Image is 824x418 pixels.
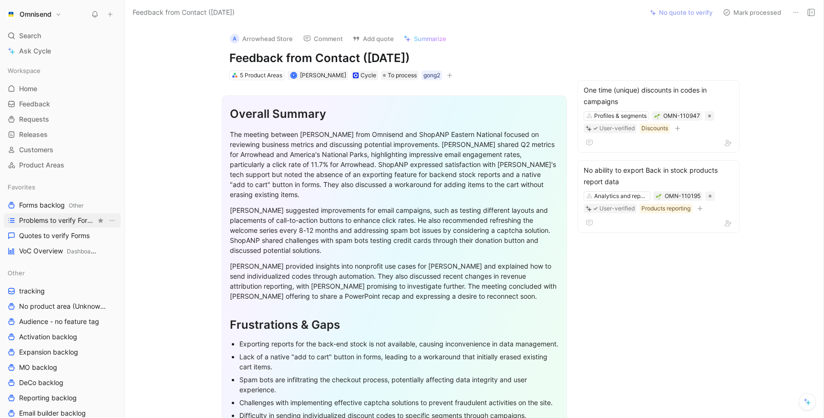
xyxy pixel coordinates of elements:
span: DeCo backlog [19,378,63,387]
span: Feedback [19,99,50,109]
button: View actions [107,216,117,225]
h1: Omnisend [20,10,51,19]
div: The meeting between [PERSON_NAME] from Omnisend and ShopANP Eastern National focused on reviewing... [230,129,559,199]
span: Dashboards [67,248,99,255]
a: DeCo backlog [4,376,121,390]
button: AArrowhead Store [226,31,297,46]
div: OMN-110195 [665,191,700,201]
div: Cycle [360,71,376,80]
span: Ask Cycle [19,45,51,57]
span: Other [69,202,83,209]
img: 🌱 [656,194,661,199]
a: tracking [4,284,121,298]
span: Problems to verify Forms [19,216,96,225]
h1: Feedback from Contact ([DATE]) [229,51,559,66]
a: Expansion backlog [4,345,121,359]
a: VoC OverviewDashboards [4,244,121,258]
span: No product area (Unknowns) [19,302,107,311]
div: To process [381,71,419,80]
span: Summarize [414,34,446,43]
div: Challenges with implementing effective captcha solutions to prevent fraudulent activities on the ... [239,397,559,408]
a: Requests [4,112,121,126]
div: Other [4,266,121,280]
div: A [230,34,239,43]
div: User-verified [599,124,635,133]
span: Email builder backlog [19,408,86,418]
div: User-verified [599,204,635,213]
span: tracking [19,286,45,296]
img: 🌱 [654,114,660,119]
a: Reporting backlog [4,391,121,405]
button: Comment [299,32,347,45]
span: To process [388,71,417,80]
a: Feedback [4,97,121,111]
a: Releases [4,127,121,142]
span: Activation backlog [19,332,77,342]
span: Customers [19,145,53,155]
div: Workspace [4,63,121,78]
span: MO backlog [19,363,57,372]
span: Feedback from Contact ([DATE]) [133,7,235,18]
div: [PERSON_NAME] provided insights into nonprofit use cases for [PERSON_NAME] and explained how to s... [230,261,559,301]
a: Problems to verify FormsView actions [4,213,121,228]
div: 5 Product Areas [240,71,282,80]
div: Exporting reports for the back-end stock is not available, causing inconvenience in data management. [239,339,559,349]
span: Audience - no feature tag [19,317,99,326]
span: Requests [19,115,49,124]
div: One time (unique) discounts in codes in campaigns [584,84,733,107]
span: Expansion backlog [19,347,78,357]
span: Quotes to verify Forms [19,231,90,240]
span: Search [19,30,41,42]
span: Releases [19,130,48,139]
span: [PERSON_NAME] [300,72,346,79]
div: Search [4,29,121,43]
button: OmnisendOmnisend [4,8,64,21]
a: Home [4,82,121,96]
a: Forms backlogOther [4,198,121,212]
a: No product area (Unknowns) [4,299,121,313]
button: No quote to verify [646,6,717,19]
div: Favorites [4,180,121,194]
div: Analytics and reports [594,191,648,201]
a: Audience - no feature tag [4,314,121,329]
a: Product Areas [4,158,121,172]
div: No ability to export Back in stock products report data [584,165,733,188]
a: Quotes to verify Forms [4,229,121,243]
span: VoC Overview [19,246,96,256]
span: Forms backlog [19,200,83,210]
div: Frustrations & Gaps [230,316,559,334]
span: Home [19,84,37,94]
button: Summarize [399,32,451,45]
a: Activation backlog [4,330,121,344]
button: Add quote [348,32,398,45]
a: Ask Cycle [4,44,121,58]
span: Favorites [8,182,35,192]
div: K [291,73,297,78]
button: Mark processed [719,6,785,19]
span: Other [8,268,25,278]
div: [PERSON_NAME] suggested improvements for email campaigns, such as testing different layouts and p... [230,205,559,255]
div: Profiles & segments [594,111,647,121]
div: Products reporting [641,204,690,213]
div: Spam bots are infiltrating the checkout process, potentially affecting data integrity and user ex... [239,375,559,395]
span: Workspace [8,66,41,75]
a: Customers [4,143,121,157]
div: OMN-110947 [663,111,700,121]
span: Product Areas [19,160,64,170]
div: gong2 [423,71,440,80]
a: MO backlog [4,360,121,375]
div: Discounts [641,124,668,133]
span: Reporting backlog [19,393,77,403]
button: 🌱 [655,193,662,199]
div: Lack of a native "add to cart" button in forms, leading to a workaround that initially erased exi... [239,352,559,372]
img: Omnisend [6,10,16,19]
div: Overall Summary [230,105,559,123]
